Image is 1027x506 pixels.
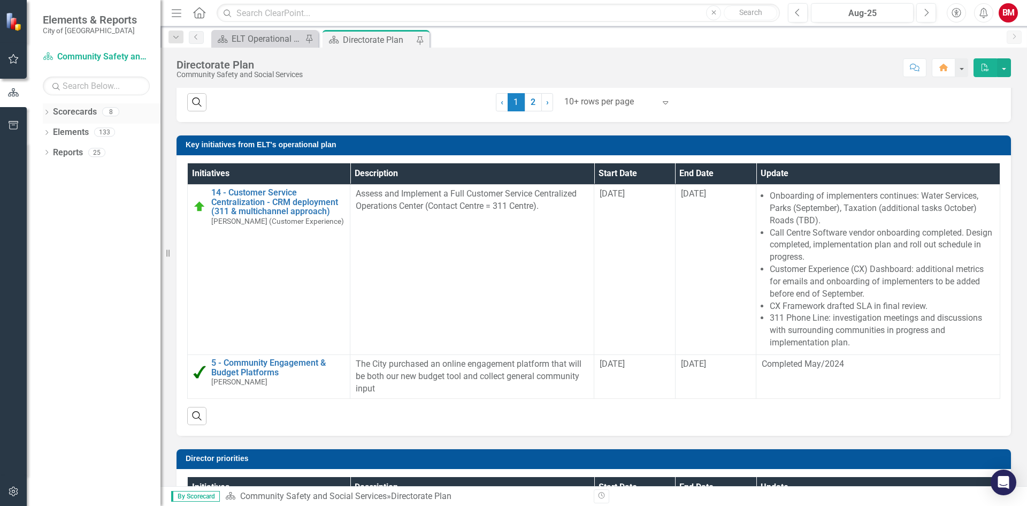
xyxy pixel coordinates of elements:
a: 14 - Customer Service Centralization - CRM deployment (311 & multichannel approach) [211,188,344,216]
td: Double-Click to Edit [675,354,756,398]
button: Aug-25 [811,3,914,22]
td: Double-Click to Edit [675,185,756,355]
div: 8 [102,108,119,117]
li: Onboarding of implementers continues: Water Services, Parks (September), Taxation (additional tas... [770,190,994,227]
small: City of [GEOGRAPHIC_DATA] [43,26,137,35]
a: Elements [53,126,89,139]
span: 1 [508,93,525,111]
a: Reports [53,147,83,159]
small: [PERSON_NAME] [211,378,267,386]
td: Double-Click to Edit Right Click for Context Menu [188,185,350,355]
li: 311 Phone Line: investigation meetings and discussions with surrounding communities in progress a... [770,312,994,349]
span: [DATE] [600,359,625,369]
div: Directorate Plan [177,59,303,71]
small: [PERSON_NAME] (Customer Experience) [211,217,344,225]
span: The City purchased an online engagement platform that will be both our new budget tool and collec... [356,359,581,394]
li: CX Framework drafted SLA in final review. [770,300,994,313]
span: [DATE] [681,359,706,369]
img: On Target [193,200,206,213]
td: Double-Click to Edit Right Click for Context Menu [188,354,350,398]
span: Search [739,8,762,17]
td: Double-Click to Edit [594,185,676,355]
td: Double-Click to Edit [756,354,1000,398]
img: ClearPoint Strategy [5,11,25,31]
span: By Scorecard [171,491,220,502]
input: Search ClearPoint... [217,4,780,22]
div: Aug-25 [815,7,910,20]
img: Completed [193,366,206,379]
h3: Key initiatives from ELT's operational plan [186,141,1006,149]
button: BM [999,3,1018,22]
div: Community Safety and Social Services [177,71,303,79]
a: Scorecards [53,106,97,118]
div: Directorate Plan [343,33,413,47]
div: 133 [94,128,115,137]
button: Search [724,5,777,20]
li: Customer Experience (CX) Dashboard: additional metrics for emails and onboarding of implementers ... [770,263,994,300]
div: Open Intercom Messenger [991,470,1016,495]
td: Double-Click to Edit [594,354,676,398]
li: Call Centre Software vendor onboarding completed. Design completed, implementation plan and roll ... [770,227,994,264]
span: Assess and Implement a Full Customer Service Centralized Operations Center (Contact Centre = 311 ... [356,188,577,211]
span: › [546,97,549,107]
span: ‹ [501,97,503,107]
input: Search Below... [43,77,150,95]
span: [DATE] [681,188,706,199]
div: » [225,490,586,503]
td: Double-Click to Edit [350,354,594,398]
a: Community Safety and Social Services [43,51,150,63]
a: 2 [525,93,542,111]
span: Elements & Reports [43,13,137,26]
span: [DATE] [600,188,625,199]
div: ELT Operational Plan [232,32,302,46]
a: ELT Operational Plan [214,32,302,46]
div: Directorate Plan [391,491,451,501]
h3: Director priorities [186,455,1006,463]
td: Double-Click to Edit [350,185,594,355]
a: 5 - Community Engagement & Budget Platforms [211,358,344,377]
a: Community Safety and Social Services [240,491,387,501]
td: Double-Click to Edit [756,185,1000,355]
p: Completed May/2024 [762,358,994,371]
div: 25 [88,148,105,157]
